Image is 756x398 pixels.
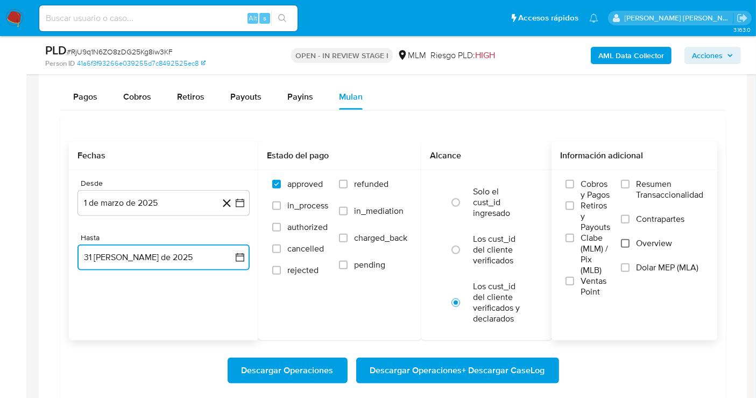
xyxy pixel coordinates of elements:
button: AML Data Collector [591,47,672,64]
a: Salir [737,12,748,24]
span: s [263,13,266,23]
a: Notificaciones [589,13,598,23]
a: 41a6f3f93266e039255d7c8492525ec8 [77,59,206,68]
span: Accesos rápidos [518,12,578,24]
p: OPEN - IN REVIEW STAGE I [291,48,393,63]
div: MLM [397,50,426,61]
span: # RjU9q1N6ZO8zDG25Kg8iw3KF [67,46,173,57]
span: Acciones [692,47,723,64]
span: HIGH [475,49,495,61]
b: AML Data Collector [598,47,664,64]
span: Riesgo PLD: [430,50,495,61]
button: search-icon [271,11,293,26]
span: Alt [249,13,257,23]
b: Person ID [45,59,75,68]
button: Acciones [684,47,741,64]
input: Buscar usuario o caso... [39,11,298,25]
b: PLD [45,41,67,59]
p: nancy.sanchezgarcia@mercadolibre.com.mx [625,13,733,23]
span: 3.163.0 [733,25,751,34]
